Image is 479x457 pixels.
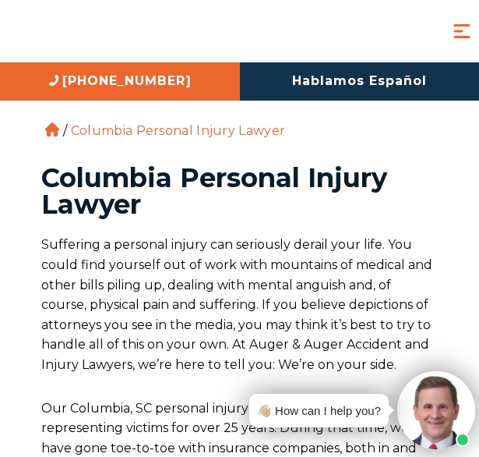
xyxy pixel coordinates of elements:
div: 👋🏼 How can I help you? [257,400,381,421]
a: Home [45,122,59,136]
img: Auger & Auger Accident and Injury Lawyers Logo [12,17,199,46]
p: Suffering a personal injury can seriously derail your life. You could find yourself out of work w... [41,235,438,374]
li: Columbia Personal Injury Lawyer [67,123,289,138]
img: Intaker widget Avatar [397,371,475,449]
h1: Columbia Personal Injury Lawyer [41,165,438,218]
button: Menu [450,19,474,43]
